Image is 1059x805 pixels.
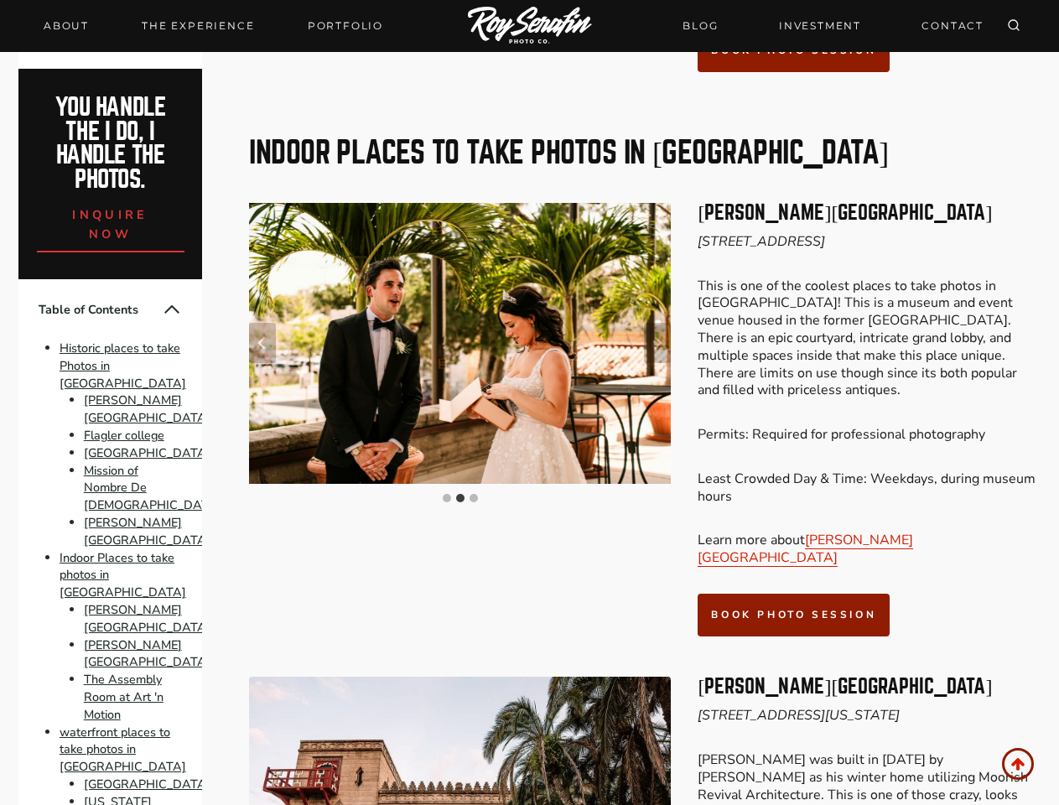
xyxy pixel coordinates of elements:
em: [STREET_ADDRESS][US_STATE] [698,706,900,724]
p: Least Crowded Day & Time: Weekdays, during museum hours [698,470,1041,506]
a: waterfront places to take photos in [GEOGRAPHIC_DATA] [60,724,186,776]
a: Portfolio [298,14,393,38]
a: [PERSON_NAME][GEOGRAPHIC_DATA] [84,636,210,671]
a: [GEOGRAPHIC_DATA] [84,776,210,792]
a: CONTACT [911,11,994,40]
nav: Primary Navigation [34,14,393,38]
a: Indoor Places to take photos in [GEOGRAPHIC_DATA] [60,549,186,601]
button: Go to slide 1 [443,494,451,502]
a: Flagler college [84,427,164,444]
a: book photo session [698,594,890,636]
nav: Secondary Navigation [672,11,994,40]
button: Previous slide [249,323,276,363]
h2: Indoor Places to take photos in [GEOGRAPHIC_DATA] [249,138,1041,168]
a: Scroll to top [1002,748,1034,780]
h2: You handle the i do, I handle the photos. [37,96,184,192]
a: THE EXPERIENCE [132,14,264,38]
a: BLOG [672,11,728,40]
button: Go to slide 3 [470,494,478,502]
img: Logo of Roy Serafin Photo Co., featuring stylized text in white on a light background, representi... [468,7,592,46]
p: Learn more about [698,532,1041,567]
span: Table of Contents [39,301,163,319]
a: Historic places to take Photos in [GEOGRAPHIC_DATA] [60,340,186,392]
button: Next slide [644,323,671,363]
a: [GEOGRAPHIC_DATA] [84,444,210,461]
a: [PERSON_NAME][GEOGRAPHIC_DATA] [84,392,210,427]
ul: Select a slide to show [249,491,671,505]
a: About [34,14,99,38]
span: book photo session [711,44,876,57]
h3: [PERSON_NAME][GEOGRAPHIC_DATA] [698,203,1041,223]
img: Where to Take Photos In St Augustine (engagement, portrait, wedding photos) 7 [249,203,671,484]
a: [PERSON_NAME][GEOGRAPHIC_DATA] [84,514,210,548]
em: [STREET_ADDRESS] [698,232,825,251]
a: [PERSON_NAME][GEOGRAPHIC_DATA] [84,601,210,636]
a: The Assembly Room at Art 'n Motion [84,671,164,723]
p: This is one of the coolest places to take photos in [GEOGRAPHIC_DATA]! This is a museum and event... [698,278,1041,400]
button: View Search Form [1002,14,1025,38]
h3: [PERSON_NAME][GEOGRAPHIC_DATA] [698,677,1041,697]
button: Collapse Table of Contents [162,299,182,319]
a: inquire now [37,192,184,252]
span: book photo session [711,608,876,621]
a: Mission of Nombre De [DEMOGRAPHIC_DATA] [84,462,221,514]
button: Go to slide 2 [456,494,465,502]
p: Permits: Required for professional photography [698,426,1041,444]
a: [PERSON_NAME][GEOGRAPHIC_DATA] [698,531,913,567]
a: INVESTMENT [769,11,871,40]
li: 2 of 3 [249,203,671,484]
span: inquire now [72,206,148,242]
